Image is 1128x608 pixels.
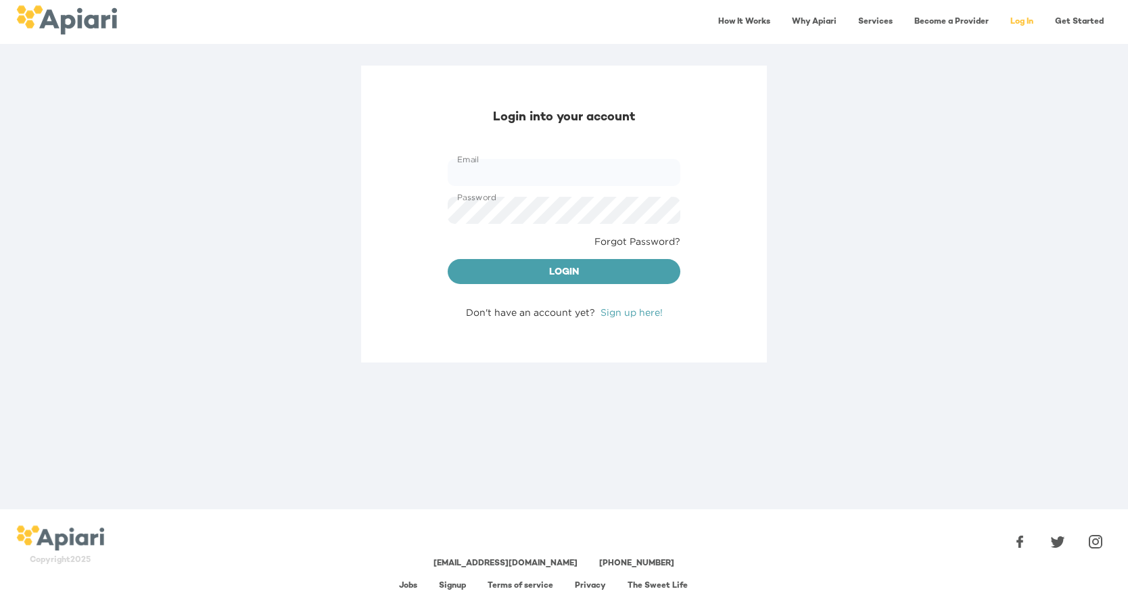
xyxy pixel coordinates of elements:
[575,582,606,590] a: Privacy
[16,555,104,566] div: Copyright 2025
[399,582,417,590] a: Jobs
[784,8,845,36] a: Why Apiari
[1002,8,1041,36] a: Log In
[599,558,674,569] div: [PHONE_NUMBER]
[459,264,669,281] span: Login
[1047,8,1112,36] a: Get Started
[906,8,997,36] a: Become a Provider
[448,259,680,285] button: Login
[439,582,466,590] a: Signup
[448,109,680,126] div: Login into your account
[594,235,680,248] a: Forgot Password?
[710,8,778,36] a: How It Works
[16,5,117,34] img: logo
[628,582,688,590] a: The Sweet Life
[488,582,553,590] a: Terms of service
[433,559,578,568] a: [EMAIL_ADDRESS][DOMAIN_NAME]
[601,307,663,317] a: Sign up here!
[448,306,680,319] div: Don't have an account yet?
[16,525,104,551] img: logo
[850,8,901,36] a: Services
